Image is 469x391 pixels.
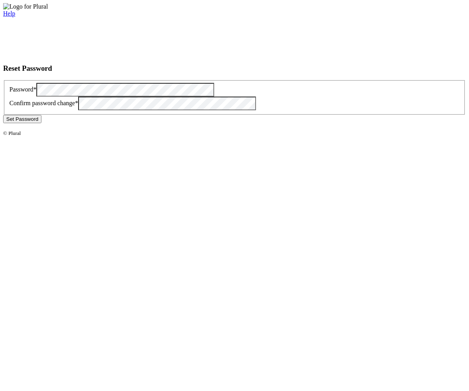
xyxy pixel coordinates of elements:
h3: Reset Password [3,64,466,73]
label: Confirm password change [9,100,78,106]
button: Set Password [3,115,41,123]
img: Logo for Plural [3,3,48,10]
a: Help [3,10,15,17]
label: Password [9,86,36,93]
small: © Plural [3,130,21,136]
